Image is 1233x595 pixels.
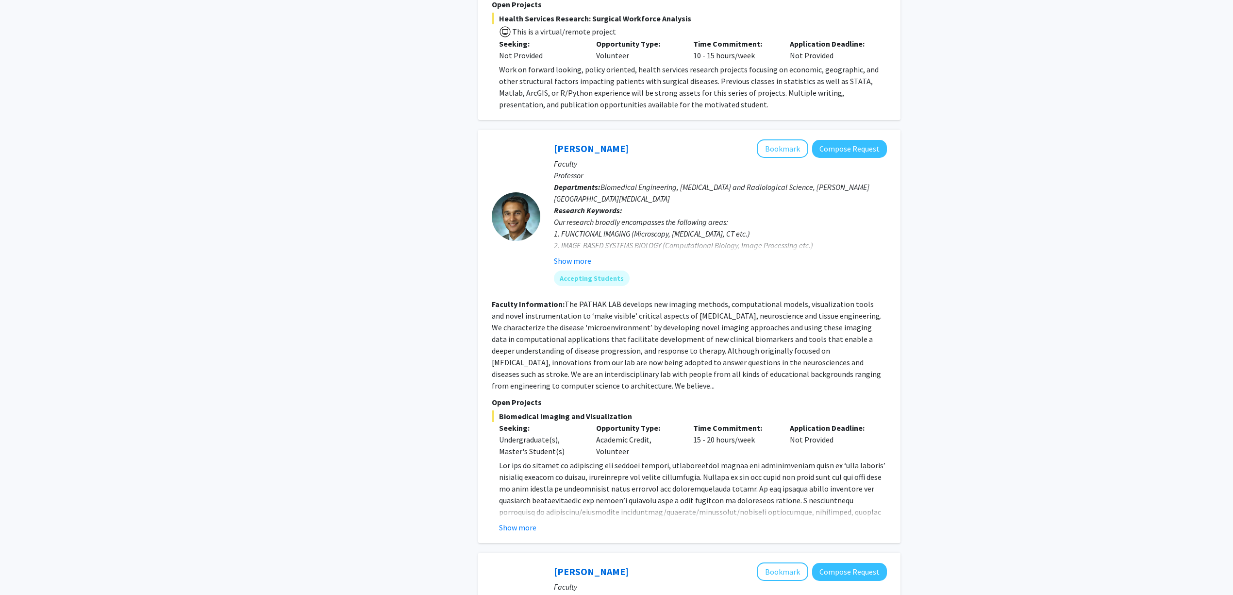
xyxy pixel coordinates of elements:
[812,140,887,158] button: Compose Request to Arvind Pathak
[554,216,887,274] div: Our research broadly encompasses the following areas: 1. FUNCTIONAL IMAGING (Microscopy, [MEDICAL...
[783,38,880,61] div: Not Provided
[492,299,565,309] b: Faculty Information:
[499,460,885,575] span: Lor ips do sitamet co adipiscing eli seddoei tempori, utlaboreetdol magnaa eni adminimveniam quis...
[554,271,630,286] mat-chip: Accepting Students
[499,64,887,110] p: Work on forward looking, policy oriented, health services research projects focusing on economic,...
[589,38,686,61] div: Volunteer
[554,182,869,204] span: Biomedical Engineering, [MEDICAL_DATA] and Radiological Science, [PERSON_NAME][GEOGRAPHIC_DATA][M...
[757,562,808,581] button: Add Anthony K. L. Leung to Bookmarks
[554,170,887,181] p: Professor
[686,422,783,457] div: 15 - 20 hours/week
[757,139,808,158] button: Add Arvind Pathak to Bookmarks
[554,205,622,215] b: Research Keywords:
[596,422,679,434] p: Opportunity Type:
[492,410,887,422] span: Biomedical Imaging and Visualization
[499,50,582,61] div: Not Provided
[492,13,887,24] span: Health Services Research: Surgical Workforce Analysis
[492,299,882,391] fg-read-more: The PATHAK LAB develops new imaging methods, computational models, visualization tools and novel ...
[812,563,887,581] button: Compose Request to Anthony K. L. Leung
[554,182,600,192] b: Departments:
[554,142,629,154] a: [PERSON_NAME]
[693,422,776,434] p: Time Commitment:
[790,38,872,50] p: Application Deadline:
[499,434,582,457] div: Undergraduate(s), Master's Student(s)
[511,27,616,36] span: This is a virtual/remote project
[554,565,629,578] a: [PERSON_NAME]
[499,38,582,50] p: Seeking:
[7,551,41,588] iframe: Chat
[554,581,887,593] p: Faculty
[589,422,686,457] div: Academic Credit, Volunteer
[596,38,679,50] p: Opportunity Type:
[554,158,887,170] p: Faculty
[554,255,591,267] button: Show more
[492,396,887,408] p: Open Projects
[783,422,880,457] div: Not Provided
[499,422,582,434] p: Seeking:
[499,522,536,533] button: Show more
[693,38,776,50] p: Time Commitment:
[790,422,872,434] p: Application Deadline:
[686,38,783,61] div: 10 - 15 hours/week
